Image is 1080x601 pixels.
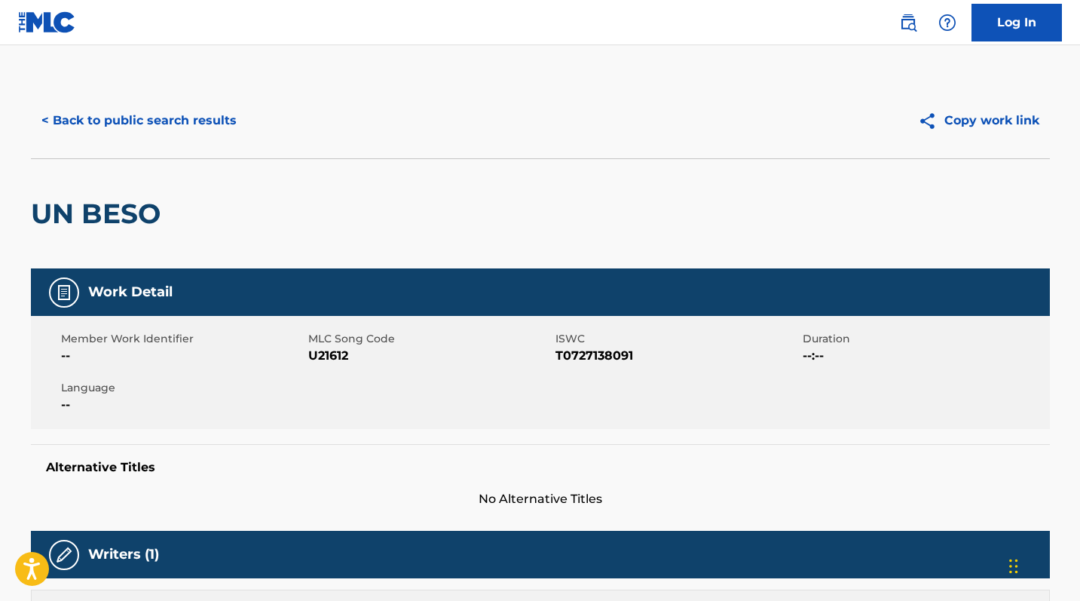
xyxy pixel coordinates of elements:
[31,490,1050,508] span: No Alternative Titles
[932,8,962,38] div: Help
[61,380,304,396] span: Language
[555,347,799,365] span: T0727138091
[18,11,76,33] img: MLC Logo
[308,331,552,347] span: MLC Song Code
[88,546,159,563] h5: Writers (1)
[555,331,799,347] span: ISWC
[61,331,304,347] span: Member Work Identifier
[31,102,247,140] button: < Back to public search results
[1005,529,1080,601] div: Widget de chat
[61,396,304,414] span: --
[55,546,73,564] img: Writers
[938,14,956,32] img: help
[55,284,73,302] img: Work Detail
[803,331,1046,347] span: Duration
[971,4,1062,41] a: Log In
[899,14,917,32] img: search
[1005,529,1080,601] iframe: Chat Widget
[61,347,304,365] span: --
[88,284,173,301] h5: Work Detail
[31,197,168,231] h2: UN BESO
[803,347,1046,365] span: --:--
[918,112,944,130] img: Copy work link
[893,8,923,38] a: Public Search
[308,347,552,365] span: U21612
[907,102,1050,140] button: Copy work link
[46,460,1035,475] h5: Alternative Titles
[1009,544,1018,589] div: Arrastrar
